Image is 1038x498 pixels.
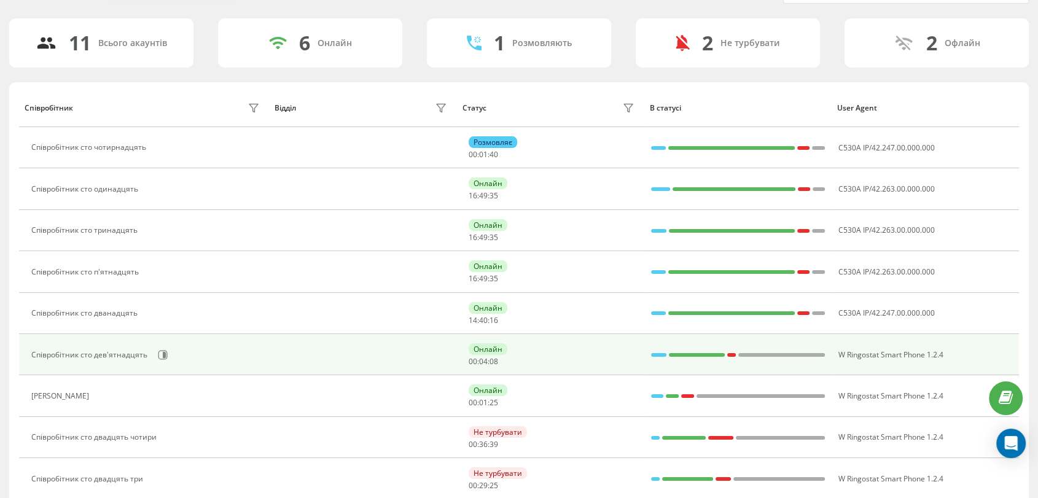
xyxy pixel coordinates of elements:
div: 1 [494,31,505,55]
div: : : [469,399,498,407]
span: 49 [479,190,488,201]
span: 01 [479,397,488,408]
div: Онлайн [469,343,507,355]
div: Відділ [275,104,296,112]
div: Співробітник сто чотирнадцять [31,143,149,152]
div: Онлайн [469,219,507,231]
span: C530A IP/42.263.00.000.000 [838,184,935,194]
div: Співробітник сто двадцять три [31,475,146,483]
div: Open Intercom Messenger [996,429,1026,458]
span: 25 [490,397,498,408]
div: Співробітник [25,104,73,112]
div: [PERSON_NAME] [31,392,92,400]
span: C530A IP/42.247.00.000.000 [838,142,935,153]
span: 01 [479,149,488,160]
span: 35 [490,273,498,284]
span: 00 [469,397,477,408]
div: Співробітник сто двадцять чотири [31,433,160,442]
div: Розмовляє [469,136,517,148]
div: : : [469,440,498,449]
div: Онлайн [469,177,507,189]
div: Розмовляють [512,38,572,49]
span: 39 [490,439,498,449]
div: 11 [69,31,91,55]
div: : : [469,357,498,366]
span: 14 [469,315,477,325]
div: Всього акаунтів [98,38,167,49]
div: Онлайн [318,38,352,49]
div: Співробітник сто тринадцять [31,226,141,235]
span: C530A IP/42.247.00.000.000 [838,308,935,318]
span: W Ringostat Smart Phone 1.2.4 [838,432,943,442]
div: : : [469,481,498,490]
div: 2 [702,31,713,55]
span: 00 [469,356,477,367]
span: 49 [479,273,488,284]
div: Співробітник сто дев'ятнадцять [31,351,150,359]
span: 16 [469,190,477,201]
div: : : [469,192,498,200]
span: W Ringostat Smart Phone 1.2.4 [838,349,943,360]
span: C530A IP/42.263.00.000.000 [838,225,935,235]
div: User Agent [837,104,1013,112]
span: 00 [469,439,477,449]
div: Статус [462,104,486,112]
div: Не турбувати [469,467,527,479]
div: 6 [299,31,310,55]
div: : : [469,274,498,283]
span: W Ringostat Smart Phone 1.2.4 [838,391,943,401]
span: C530A IP/42.263.00.000.000 [838,267,935,277]
div: Офлайн [945,38,980,49]
div: Співробітник сто одинадцять [31,185,141,193]
div: Онлайн [469,260,507,272]
span: W Ringostat Smart Phone 1.2.4 [838,473,943,484]
div: Онлайн [469,384,507,396]
div: : : [469,316,498,325]
span: 35 [490,190,498,201]
span: 35 [490,232,498,243]
span: 36 [479,439,488,449]
span: 40 [479,315,488,325]
div: : : [469,150,498,159]
span: 04 [479,356,488,367]
span: 29 [479,480,488,491]
div: Співробітник сто дванадцять [31,309,141,317]
div: Не турбувати [720,38,780,49]
span: 16 [490,315,498,325]
div: Співробітник сто п'ятнадцять [31,268,142,276]
span: 40 [490,149,498,160]
div: : : [469,233,498,242]
div: Онлайн [469,302,507,314]
span: 08 [490,356,498,367]
span: 25 [490,480,498,491]
span: 00 [469,480,477,491]
span: 49 [479,232,488,243]
div: Не турбувати [469,426,527,438]
div: 2 [926,31,937,55]
div: В статусі [650,104,825,112]
span: 00 [469,149,477,160]
span: 16 [469,232,477,243]
span: 16 [469,273,477,284]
